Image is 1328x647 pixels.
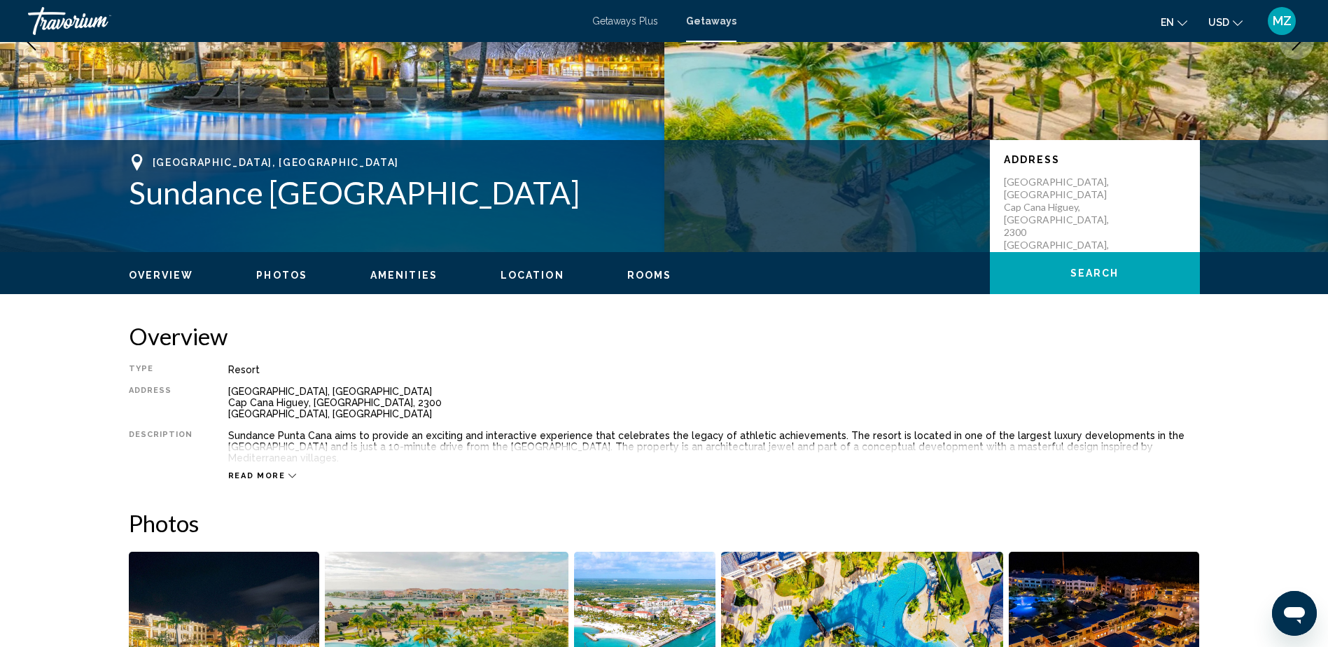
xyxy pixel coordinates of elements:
[129,364,193,375] div: Type
[370,269,438,281] button: Amenities
[228,386,1200,419] div: [GEOGRAPHIC_DATA], [GEOGRAPHIC_DATA] Cap Cana Higuey, [GEOGRAPHIC_DATA], 2300 [GEOGRAPHIC_DATA], ...
[1004,154,1186,165] p: Address
[129,269,194,281] button: Overview
[627,269,672,281] button: Rooms
[990,252,1200,294] button: Search
[228,430,1200,464] div: Sundance Punta Cana aims to provide an exciting and interactive experience that celebrates the le...
[28,7,578,35] a: Travorium
[1161,17,1174,28] span: en
[1264,6,1300,36] button: User Menu
[1279,25,1314,60] button: Next image
[129,174,976,211] h1: Sundance [GEOGRAPHIC_DATA]
[129,386,193,419] div: Address
[1161,12,1187,32] button: Change language
[228,471,297,481] button: Read more
[1208,17,1229,28] span: USD
[1070,268,1119,279] span: Search
[1208,12,1243,32] button: Change currency
[1004,176,1116,264] p: [GEOGRAPHIC_DATA], [GEOGRAPHIC_DATA] Cap Cana Higuey, [GEOGRAPHIC_DATA], 2300 [GEOGRAPHIC_DATA], ...
[1273,14,1292,28] span: MZ
[1272,591,1317,636] iframe: Button to launch messaging window
[153,157,399,168] span: [GEOGRAPHIC_DATA], [GEOGRAPHIC_DATA]
[228,471,286,480] span: Read more
[129,509,1200,537] h2: Photos
[256,269,307,281] button: Photos
[129,430,193,464] div: Description
[129,322,1200,350] h2: Overview
[501,269,564,281] button: Location
[14,25,49,60] button: Previous image
[592,15,658,27] a: Getaways Plus
[686,15,736,27] a: Getaways
[228,364,1200,375] div: Resort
